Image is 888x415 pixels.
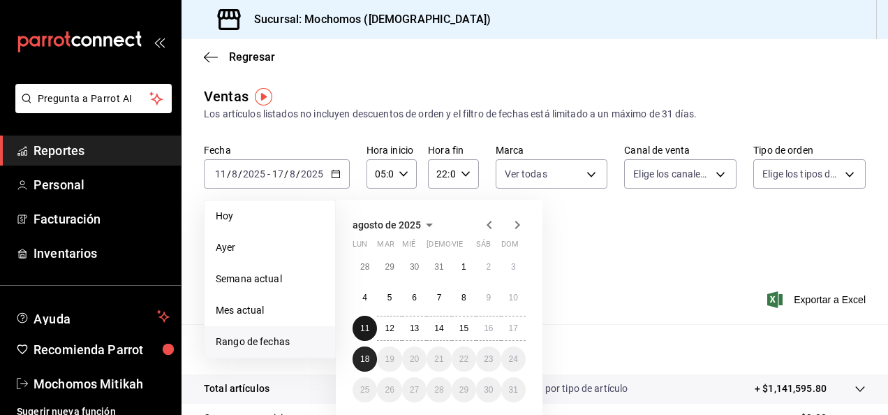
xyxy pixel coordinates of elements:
span: Elige los tipos de orden [762,167,840,181]
button: 9 de agosto de 2025 [476,285,501,310]
abbr: 14 de agosto de 2025 [434,323,443,333]
h3: Sucursal: Mochomos ([DEMOGRAPHIC_DATA]) [243,11,491,28]
input: -- [289,168,296,180]
abbr: 2 de agosto de 2025 [486,262,491,272]
button: 27 de agosto de 2025 [402,377,427,402]
abbr: 8 de agosto de 2025 [461,293,466,303]
button: 31 de agosto de 2025 [501,377,526,402]
span: Rango de fechas [216,335,324,349]
label: Marca [496,145,608,155]
button: 28 de agosto de 2025 [427,377,451,402]
button: 8 de agosto de 2025 [452,285,476,310]
label: Hora fin [428,145,478,155]
abbr: 21 de agosto de 2025 [434,354,443,364]
abbr: 19 de agosto de 2025 [385,354,394,364]
input: -- [231,168,238,180]
button: 23 de agosto de 2025 [476,347,501,372]
span: / [284,168,288,180]
a: Pregunta a Parrot AI [10,101,172,116]
abbr: 20 de agosto de 2025 [410,354,419,364]
button: 3 de agosto de 2025 [501,254,526,279]
abbr: miércoles [402,240,415,254]
abbr: 13 de agosto de 2025 [410,323,419,333]
abbr: 31 de agosto de 2025 [509,385,518,395]
span: agosto de 2025 [353,219,421,231]
button: 30 de agosto de 2025 [476,377,501,402]
label: Canal de venta [624,145,737,155]
label: Fecha [204,145,350,155]
button: 22 de agosto de 2025 [452,347,476,372]
button: 29 de julio de 2025 [377,254,401,279]
button: 28 de julio de 2025 [353,254,377,279]
span: Ayer [216,240,324,255]
abbr: domingo [501,240,519,254]
button: 17 de agosto de 2025 [501,316,526,341]
abbr: 16 de agosto de 2025 [484,323,493,333]
abbr: lunes [353,240,367,254]
button: 1 de agosto de 2025 [452,254,476,279]
button: 10 de agosto de 2025 [501,285,526,310]
button: 24 de agosto de 2025 [501,347,526,372]
abbr: 18 de agosto de 2025 [360,354,369,364]
span: Facturación [34,210,170,228]
abbr: viernes [452,240,463,254]
abbr: 24 de agosto de 2025 [509,354,518,364]
button: 31 de julio de 2025 [427,254,451,279]
button: 5 de agosto de 2025 [377,285,401,310]
label: Tipo de orden [753,145,866,155]
span: Reportes [34,141,170,160]
button: 15 de agosto de 2025 [452,316,476,341]
abbr: 10 de agosto de 2025 [509,293,518,303]
abbr: 11 de agosto de 2025 [360,323,369,333]
abbr: 9 de agosto de 2025 [486,293,491,303]
abbr: 23 de agosto de 2025 [484,354,493,364]
button: 29 de agosto de 2025 [452,377,476,402]
span: Ayuda [34,308,151,325]
span: Inventarios [34,244,170,263]
span: / [296,168,300,180]
abbr: 28 de julio de 2025 [360,262,369,272]
abbr: 15 de agosto de 2025 [459,323,468,333]
div: Ventas [204,86,249,107]
span: / [238,168,242,180]
button: 13 de agosto de 2025 [402,316,427,341]
label: Hora inicio [367,145,417,155]
abbr: 4 de agosto de 2025 [362,293,367,303]
abbr: 25 de agosto de 2025 [360,385,369,395]
button: 16 de agosto de 2025 [476,316,501,341]
button: 2 de agosto de 2025 [476,254,501,279]
abbr: 31 de julio de 2025 [434,262,443,272]
abbr: sábado [476,240,491,254]
span: Regresar [229,50,275,64]
input: -- [272,168,284,180]
abbr: 29 de julio de 2025 [385,262,394,272]
input: ---- [300,168,324,180]
button: 20 de agosto de 2025 [402,347,427,372]
abbr: martes [377,240,394,254]
abbr: 6 de agosto de 2025 [412,293,417,303]
img: Tooltip marker [255,88,272,105]
span: Hoy [216,209,324,224]
span: Mochomos Mitikah [34,374,170,393]
button: 7 de agosto de 2025 [427,285,451,310]
abbr: jueves [427,240,509,254]
p: Total artículos [204,381,269,396]
abbr: 7 de agosto de 2025 [437,293,442,303]
abbr: 30 de julio de 2025 [410,262,419,272]
span: / [227,168,231,180]
abbr: 1 de agosto de 2025 [461,262,466,272]
abbr: 29 de agosto de 2025 [459,385,468,395]
span: Semana actual [216,272,324,286]
button: 21 de agosto de 2025 [427,347,451,372]
abbr: 5 de agosto de 2025 [387,293,392,303]
input: ---- [242,168,266,180]
abbr: 17 de agosto de 2025 [509,323,518,333]
button: 14 de agosto de 2025 [427,316,451,341]
abbr: 22 de agosto de 2025 [459,354,468,364]
button: 12 de agosto de 2025 [377,316,401,341]
button: Exportar a Excel [770,291,866,308]
button: 19 de agosto de 2025 [377,347,401,372]
span: Ver todas [505,167,547,181]
abbr: 28 de agosto de 2025 [434,385,443,395]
